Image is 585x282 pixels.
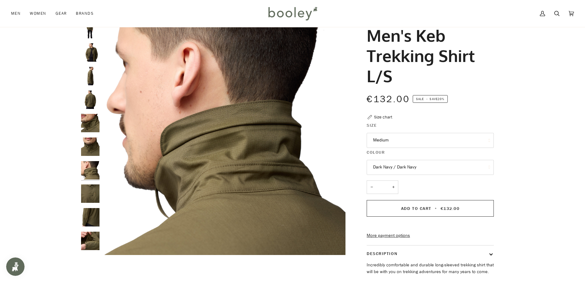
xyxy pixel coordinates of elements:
[81,20,99,38] img: Fjallraven Men's Keb Trekking Shirt L/S - Booley Galway
[367,180,398,194] input: Quantity
[367,200,494,217] button: Add to Cart • €132.00
[6,257,25,276] iframe: Button to open loyalty program pop-up
[367,160,494,175] button: Dark Navy / Dark Navy
[367,180,376,194] button: −
[367,245,494,262] button: Description
[367,232,494,239] a: More payment options
[11,10,21,17] span: Men
[81,184,99,203] img: Fjallraven Men's Keb Trekking Shirt L/S - Booley Galway
[81,161,99,180] img: Fjallraven Men's Keb Trekking Shirt L/S - Booley Galway
[367,93,410,106] span: €132.00
[103,12,345,255] div: Fjallraven Men's Keb Trekking Shirt L/S - Booley Galway
[103,12,345,255] img: Fjallraven Men&#39;s Keb Trekking Shirt L/S - Booley Galway
[81,137,99,156] img: Fjallraven Men's Keb Trekking Shirt L/S - Booley Galway
[367,122,377,129] span: Size
[367,25,489,86] h1: Men's Keb Trekking Shirt L/S
[438,97,444,101] span: 20%
[367,133,494,148] button: Medium
[81,67,99,85] img: Fjallraven Men's Keb Trekking Shirt L/S - Booley Galway
[374,114,392,120] div: Size chart
[401,206,431,211] span: Add to Cart
[413,95,448,103] span: Save
[81,114,99,132] img: Fjallraven Men's Keb Trekking Shirt L/S - Booley Galway
[56,10,67,17] span: Gear
[81,43,99,62] img: Fjallraven Men's Keb Trekking Shirt L/S - Booley Galway
[425,97,430,101] em: •
[367,149,385,156] span: Colour
[81,91,99,109] img: Fjallraven Men's Keb Trekking Shirt L/S - Booley Galway
[81,232,99,250] img: Fjallraven Men's Keb Trekking Shirt L/S - Booley Galway
[76,10,94,17] span: Brands
[367,262,494,275] p: Incredibly comfortable and durable long-sleeved trekking shirt that will be with you on trekking ...
[433,206,439,211] span: •
[416,97,424,101] span: Sale
[266,5,319,22] img: Booley
[388,180,398,194] button: +
[30,10,46,17] span: Women
[81,208,99,226] img: Fjallraven Men's Keb Trekking Shirt L/S - Booley Galway
[441,206,460,211] span: €132.00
